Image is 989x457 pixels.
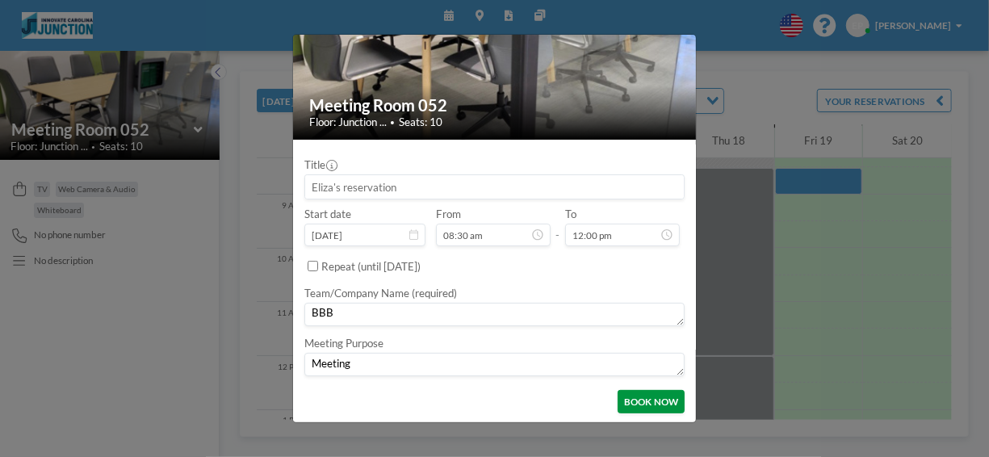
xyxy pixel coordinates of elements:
[305,175,685,198] input: Eliza's reservation
[436,208,461,221] label: From
[618,390,685,413] button: BOOK NOW
[309,95,681,115] h2: Meeting Room 052
[304,158,336,172] label: Title
[399,115,442,129] span: Seats: 10
[555,212,559,242] span: -
[304,208,351,221] label: Start date
[565,208,576,221] label: To
[390,117,395,128] span: •
[304,337,383,350] label: Meeting Purpose
[309,115,387,129] span: Floor: Junction ...
[321,260,421,274] label: Repeat (until [DATE])
[304,287,457,300] label: Team/Company Name (required)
